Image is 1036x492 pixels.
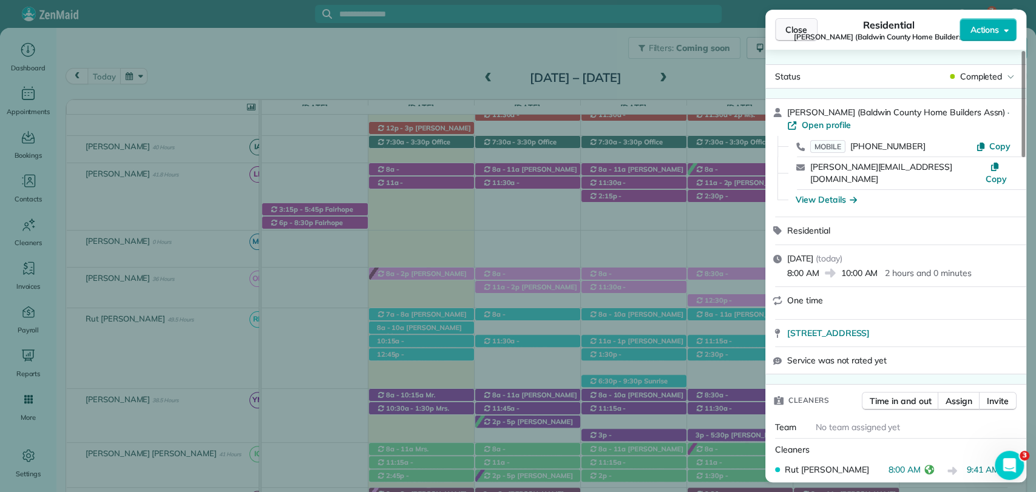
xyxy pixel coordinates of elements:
[775,71,801,82] span: Status
[787,107,1005,118] span: [PERSON_NAME] (Baldwin County Home Builders Assn)
[810,161,952,185] a: [PERSON_NAME][EMAIL_ADDRESS][DOMAIN_NAME]
[816,422,900,433] span: No team assigned yet
[810,140,845,153] span: MOBILE
[960,70,1002,83] span: Completed
[796,194,857,206] button: View Details
[970,24,999,36] span: Actions
[989,141,1011,152] span: Copy
[995,451,1024,480] iframe: Intercom live chat
[889,463,921,479] span: 8:00 AM
[938,392,980,410] button: Assign
[785,463,868,476] span: Rut [PERSON_NAME]
[787,327,870,339] span: [STREET_ADDRESS]
[863,18,915,32] span: Residential
[967,463,999,479] span: 9:41 AM
[787,225,830,236] span: Residential
[785,24,807,36] span: Close
[787,119,851,131] a: Open profile
[850,141,925,152] span: [PHONE_NUMBER]
[946,395,972,407] span: Assign
[788,394,829,406] span: Cleaners
[775,422,796,433] span: Team
[787,295,823,306] span: One time
[787,253,813,264] span: [DATE]
[775,18,818,41] button: Close
[775,444,810,455] span: Cleaners
[816,253,842,264] span: ( today )
[810,140,925,152] a: MOBILE[PHONE_NUMBER]
[870,395,931,407] span: Time in and out
[841,267,878,279] span: 10:00 AM
[794,32,983,42] span: [PERSON_NAME] (Baldwin County Home Builders Assn)
[987,395,1009,407] span: Invite
[787,267,819,279] span: 8:00 AM
[982,161,1011,185] button: Copy
[976,140,1011,152] button: Copy
[787,327,1019,339] a: [STREET_ADDRESS]
[1005,107,1012,117] span: ·
[862,392,939,410] button: Time in and out
[787,354,887,366] span: Service was not rated yet
[885,267,971,279] p: 2 hours and 0 minutes
[979,392,1017,410] button: Invite
[1020,451,1029,460] span: 3
[802,119,851,131] span: Open profile
[986,174,1007,184] span: Copy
